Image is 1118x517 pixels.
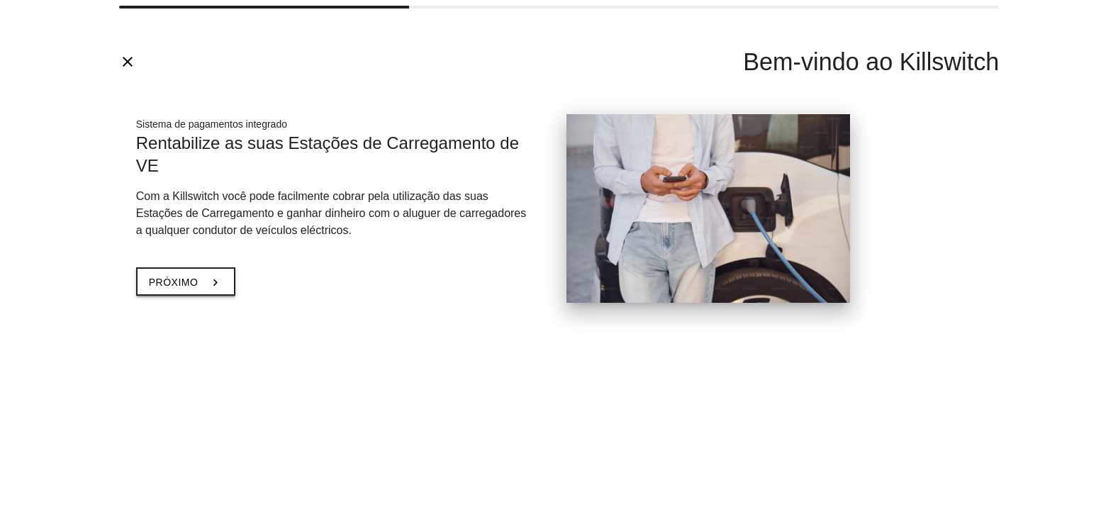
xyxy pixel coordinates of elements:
i: close [119,53,136,70]
span: Bem-vindo ao Killswitch [743,48,999,75]
img: ks-man-charging-ev-smartphone.jpg [566,114,851,304]
button: Próximochevron_right [136,267,236,296]
div: Rentabilize as suas Estações de Carregamento de VE [136,132,535,177]
i: chevron_right [208,269,223,296]
span: Próximo [149,277,199,288]
p: Com a Killswitch você pode facilmente cobrar pela utilização das suas Estações de Carregamento e ... [136,188,535,239]
span: Sistema de pagamentos integrado [136,118,287,130]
